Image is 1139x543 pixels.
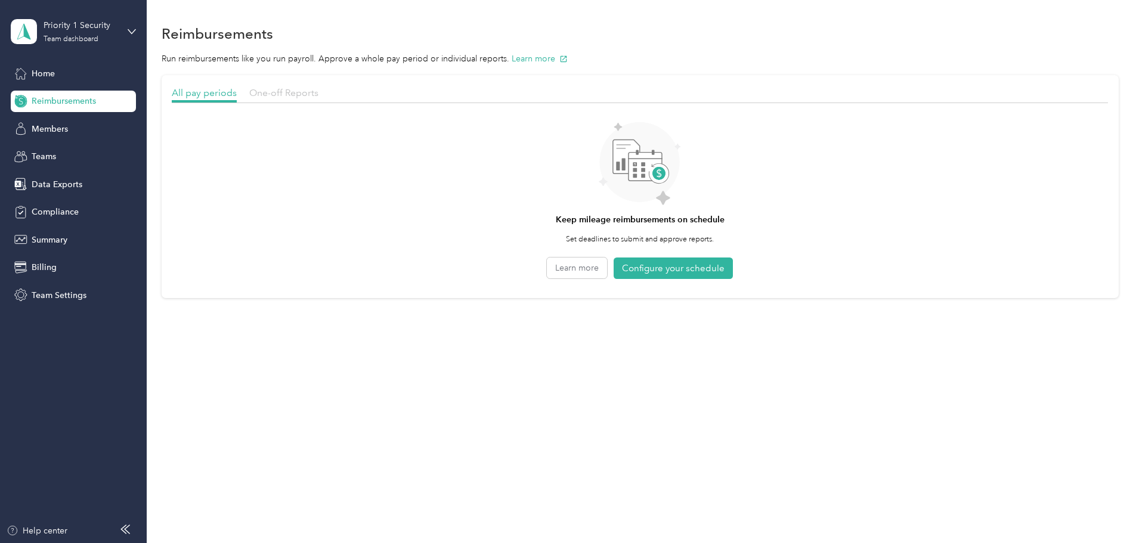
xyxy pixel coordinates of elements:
[512,52,568,65] button: Learn more
[566,234,714,245] p: Set deadlines to submit and approve reports.
[547,257,607,278] button: Learn more
[7,525,67,537] button: Help center
[32,234,67,246] span: Summary
[44,19,118,32] div: Priority 1 Security
[32,261,57,274] span: Billing
[172,87,237,98] span: All pay periods
[614,257,733,280] button: Configure your schedule
[162,27,273,40] h1: Reimbursements
[44,36,98,43] div: Team dashboard
[32,178,82,191] span: Data Exports
[1072,476,1139,543] iframe: Everlance-gr Chat Button Frame
[162,52,1119,65] p: Run reimbursements like you run payroll. Approve a whole pay period or individual reports.
[32,206,79,218] span: Compliance
[32,289,86,302] span: Team Settings
[32,67,55,80] span: Home
[32,150,56,163] span: Teams
[32,95,96,107] span: Reimbursements
[556,213,725,226] h4: Keep mileage reimbursements on schedule
[32,123,68,135] span: Members
[249,87,318,98] span: One-off Reports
